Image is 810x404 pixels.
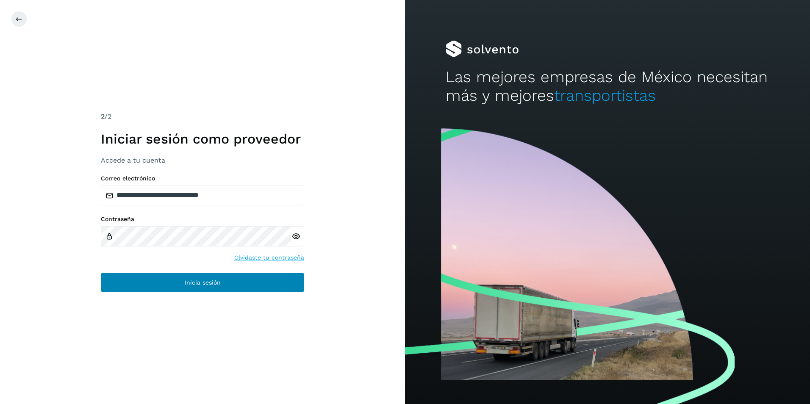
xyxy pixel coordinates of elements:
[234,253,304,262] a: Olvidaste tu contraseña
[185,279,221,285] span: Inicia sesión
[101,112,105,120] span: 2
[446,68,770,105] h2: Las mejores empresas de México necesitan más y mejores
[554,86,656,105] span: transportistas
[101,131,304,147] h1: Iniciar sesión como proveedor
[101,111,304,122] div: /2
[101,272,304,293] button: Inicia sesión
[101,175,304,182] label: Correo electrónico
[101,216,304,223] label: Contraseña
[101,156,304,164] h3: Accede a tu cuenta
